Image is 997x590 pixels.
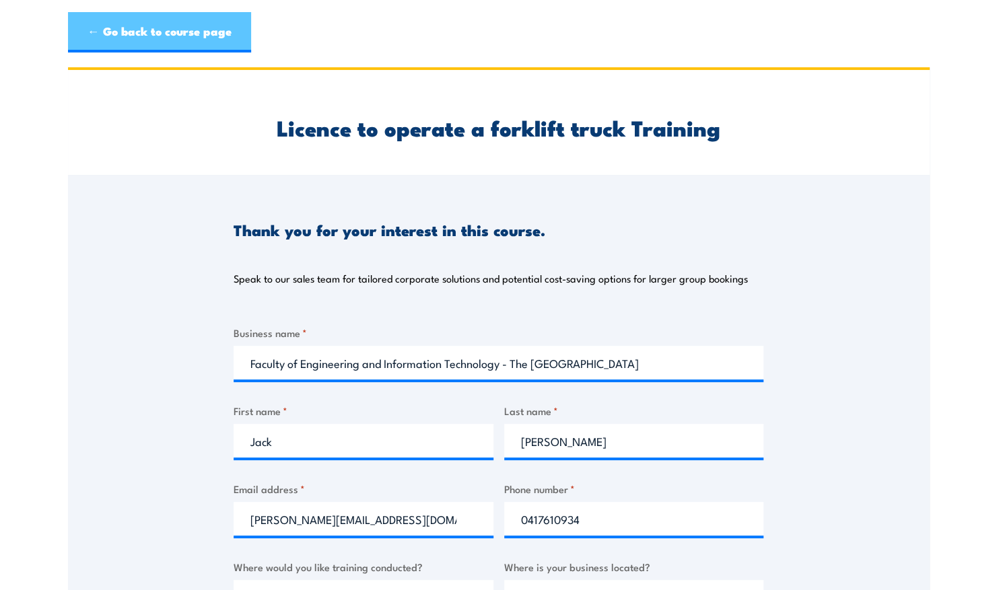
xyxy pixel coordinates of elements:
[234,118,763,137] h2: Licence to operate a forklift truck Training
[234,481,493,496] label: Email address
[234,403,493,418] label: First name
[234,559,493,575] label: Where would you like training conducted?
[234,272,748,285] p: Speak to our sales team for tailored corporate solutions and potential cost-saving options for la...
[234,325,763,340] label: Business name
[504,403,764,418] label: Last name
[504,481,764,496] label: Phone number
[504,559,764,575] label: Where is your business located?
[68,12,251,52] a: ← Go back to course page
[234,222,545,237] h3: Thank you for your interest in this course.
